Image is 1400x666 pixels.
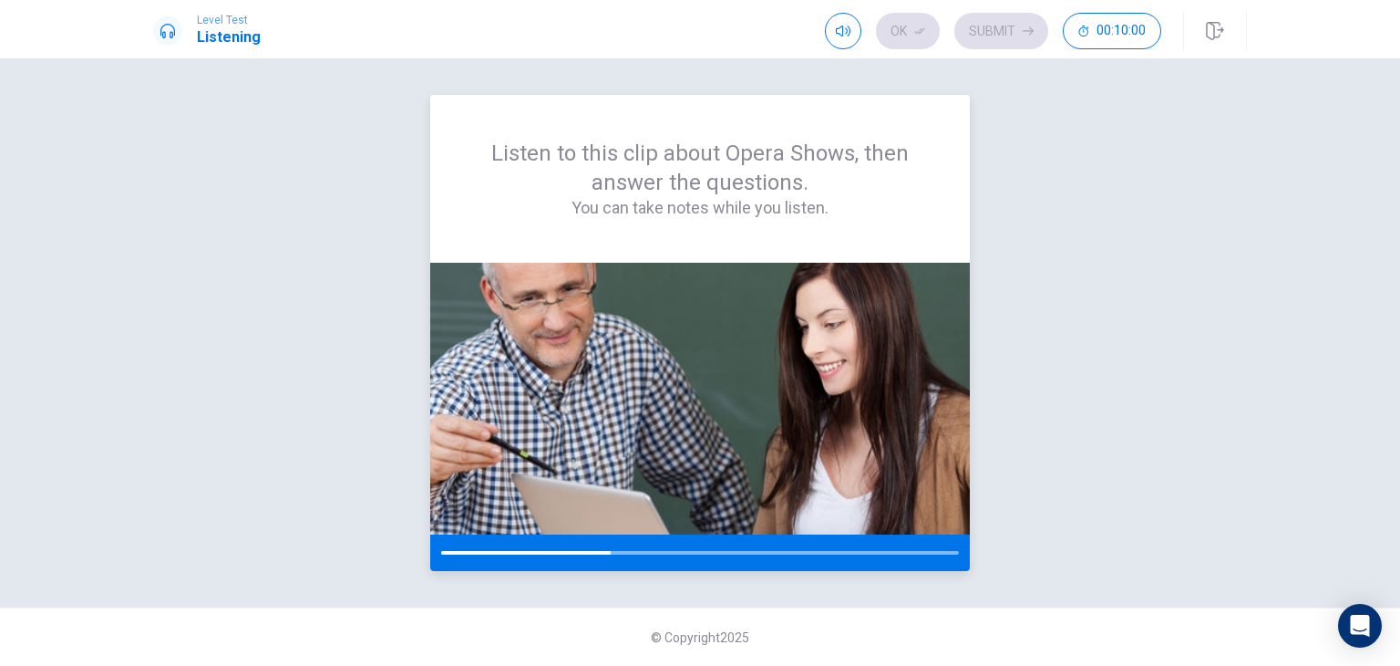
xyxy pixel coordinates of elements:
span: 00:10:00 [1096,24,1146,38]
h1: Listening [197,26,261,48]
div: Open Intercom Messenger [1338,604,1382,648]
img: passage image [430,263,970,535]
span: Level Test [197,14,261,26]
h4: You can take notes while you listen. [474,197,926,219]
button: 00:10:00 [1063,13,1161,49]
div: Listen to this clip about Opera Shows, then answer the questions. [474,139,926,219]
span: © Copyright 2025 [651,630,749,645]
